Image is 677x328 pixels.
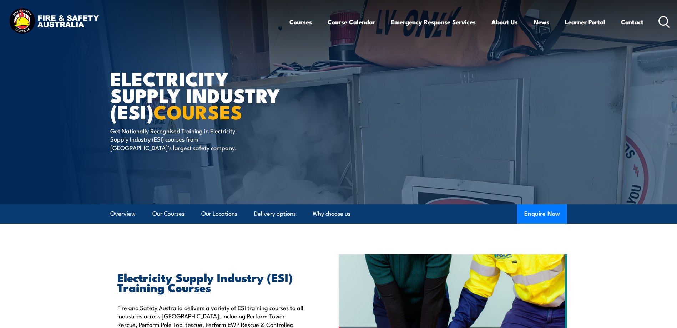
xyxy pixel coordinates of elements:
a: Overview [110,204,136,223]
h1: Electricity Supply Industry (ESI) [110,70,287,120]
a: About Us [491,12,518,31]
a: Learner Portal [565,12,605,31]
a: Courses [289,12,312,31]
h2: Electricity Supply Industry (ESI) Training Courses [117,272,306,292]
strong: COURSES [153,96,242,126]
a: Why choose us [313,204,350,223]
a: Course Calendar [328,12,375,31]
a: Our Courses [152,204,185,223]
a: Our Locations [201,204,237,223]
a: Emergency Response Services [391,12,476,31]
button: Enquire Now [517,204,567,224]
a: News [534,12,549,31]
a: Delivery options [254,204,296,223]
a: Contact [621,12,643,31]
p: Get Nationally Recognised Training in Electricity Supply Industry (ESI) courses from [GEOGRAPHIC_... [110,127,241,152]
